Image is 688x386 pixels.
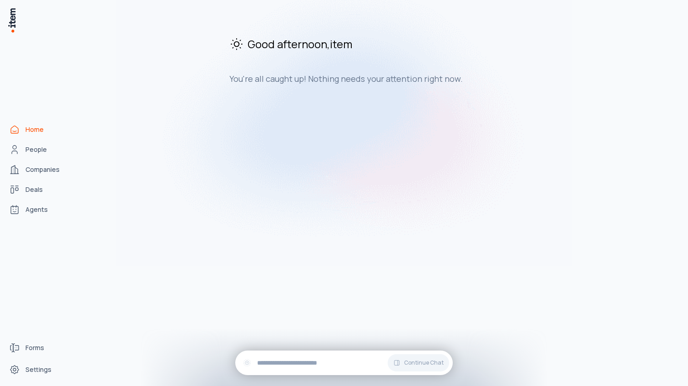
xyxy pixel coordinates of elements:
a: Home [5,120,75,139]
span: Deals [25,185,43,194]
span: Agents [25,205,48,214]
a: People [5,140,75,159]
span: Continue Chat [404,359,444,366]
img: Item Brain Logo [7,7,16,33]
a: Forms [5,339,75,357]
button: Continue Chat [388,354,449,371]
a: Agents [5,201,75,219]
h2: Good afternoon , item [229,36,535,51]
span: Companies [25,165,60,174]
div: Continue Chat [235,351,453,375]
a: Companies [5,160,75,179]
span: Home [25,125,44,134]
a: Deals [5,180,75,199]
h3: You're all caught up! Nothing needs your attention right now. [229,73,535,84]
span: Forms [25,343,44,352]
span: People [25,145,47,154]
a: Settings [5,361,75,379]
span: Settings [25,365,51,374]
